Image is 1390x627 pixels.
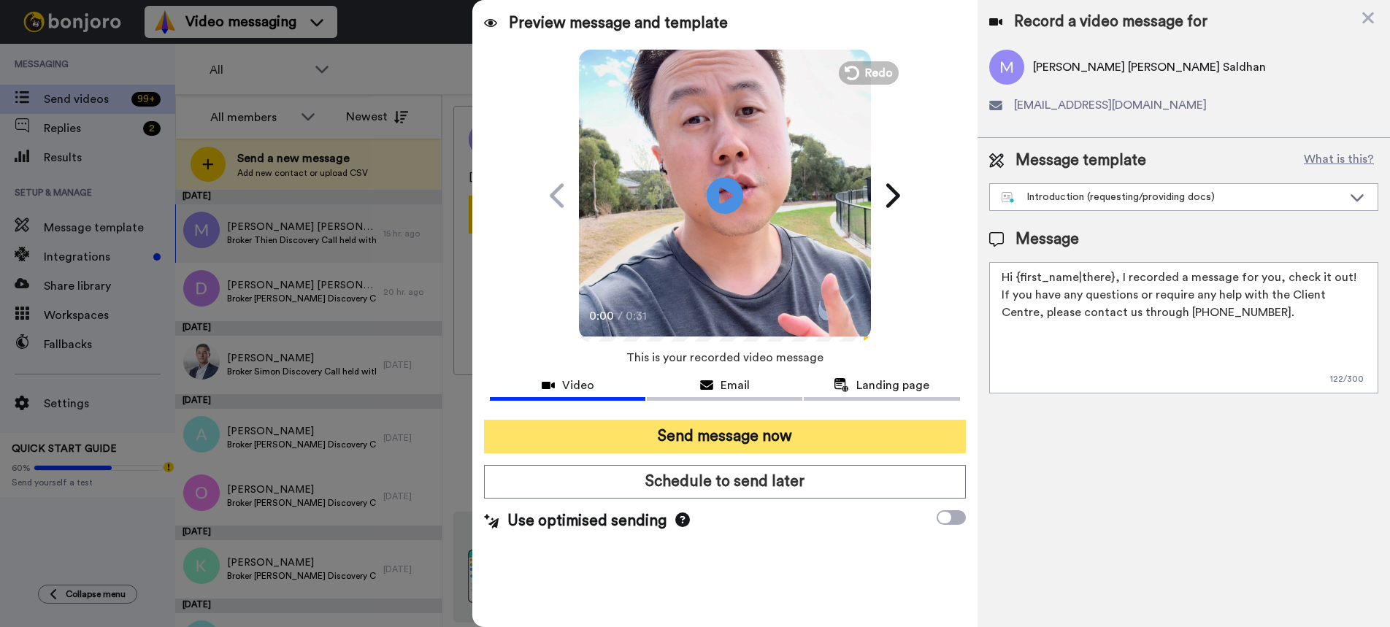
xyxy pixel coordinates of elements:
span: / [618,307,623,325]
button: Send message now [484,420,965,453]
button: What is this? [1299,150,1378,172]
span: Video [562,377,594,394]
span: Message template [1015,150,1146,172]
button: Schedule to send later [484,465,965,499]
span: 0:31 [626,307,651,325]
span: Message [1015,228,1079,250]
span: [EMAIL_ADDRESS][DOMAIN_NAME] [1014,96,1207,114]
textarea: Hi {first_name|there}, I recorded a message for you, check it out! If you have any questions or r... [989,262,1378,393]
img: nextgen-template.svg [1002,192,1015,204]
span: Landing page [856,377,929,394]
span: 0:00 [589,307,615,325]
div: Introduction (requesting/providing docs) [1002,190,1343,204]
span: This is your recorded video message [626,342,823,374]
span: Email [721,377,750,394]
span: Use optimised sending [507,510,667,532]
